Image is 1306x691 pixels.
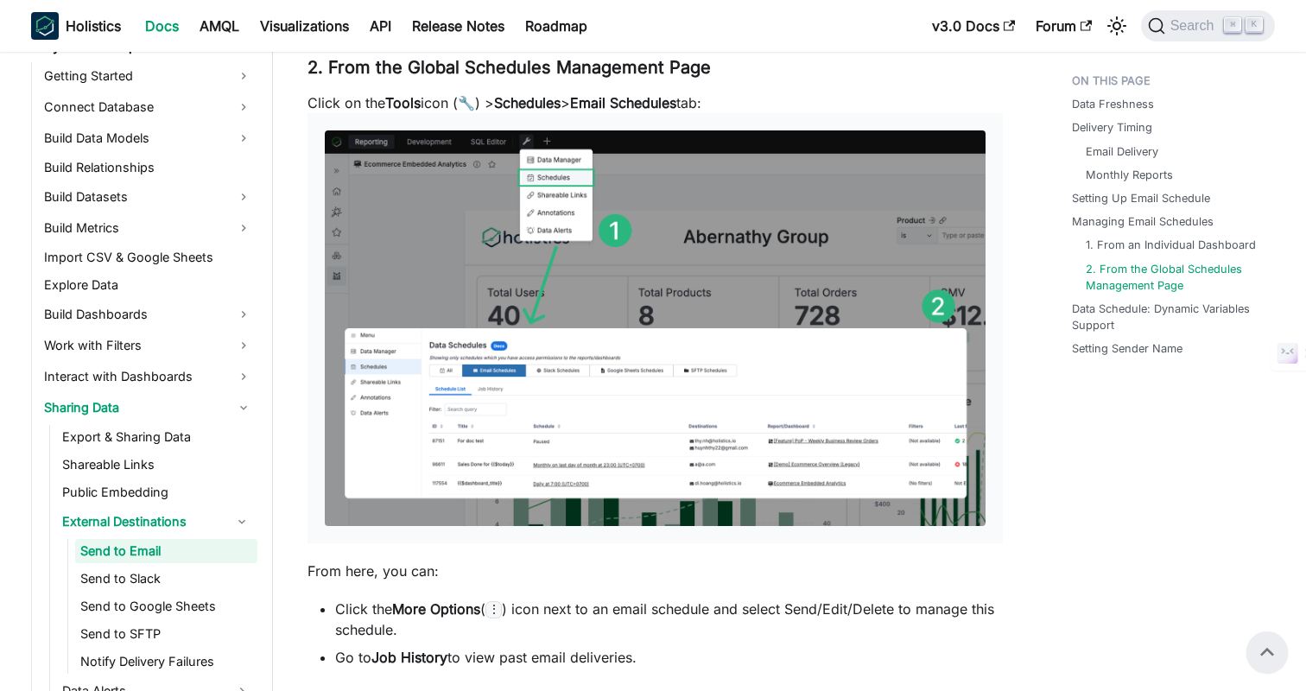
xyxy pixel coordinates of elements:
[1086,261,1258,294] a: 2. From the Global Schedules Management Page
[189,12,250,40] a: AMQL
[39,363,257,390] a: Interact with Dashboards
[1072,119,1152,136] a: Delivery Timing
[1072,96,1154,112] a: Data Freshness
[39,273,257,297] a: Explore Data
[1086,167,1173,183] a: Monthly Reports
[39,214,257,242] a: Build Metrics
[57,425,257,449] a: Export & Sharing Data
[75,567,257,591] a: Send to Slack
[39,394,257,422] a: Sharing Data
[335,599,1003,640] li: Click the ( ) icon next to an email schedule and select Send/Edit/Delete to manage this schedule.
[922,12,1025,40] a: v3.0 Docs
[1165,18,1225,34] span: Search
[39,301,257,328] a: Build Dashboards
[39,93,257,121] a: Connect Database
[39,155,257,180] a: Build Relationships
[1103,12,1131,40] button: Switch between dark and light mode (currently light mode)
[371,649,447,666] strong: Job History
[1072,190,1210,206] a: Setting Up Email Schedule
[307,57,1003,79] h3: 2. From the Global Schedules Management Page
[75,650,257,674] a: Notify Delivery Failures
[1246,17,1263,33] kbd: K
[39,124,257,152] a: Build Data Models
[515,12,598,40] a: Roadmap
[75,622,257,646] a: Send to SFTP
[75,539,257,563] a: Send to Email
[385,94,421,111] strong: Tools
[1072,301,1265,333] a: Data Schedule: Dynamic Variables Support
[39,62,257,90] a: Getting Started
[135,12,189,40] a: Docs
[307,561,1003,581] p: From here, you can:
[1025,12,1102,40] a: Forum
[250,12,359,40] a: Visualizations
[1086,143,1158,160] a: Email Delivery
[226,508,257,536] button: Collapse sidebar category 'External Destinations'
[1072,340,1182,357] a: Setting Sender Name
[359,12,402,40] a: API
[1141,10,1275,41] button: Search (Command+K)
[57,480,257,504] a: Public Embedding
[31,12,121,40] a: HolisticsHolistics
[1072,213,1214,230] a: Managing Email Schedules
[75,594,257,618] a: Send to Google Sheets
[57,453,257,477] a: Shareable Links
[392,600,480,618] strong: More Options
[485,601,502,618] code: ⋮
[14,52,273,691] nav: Docs sidebar
[1246,631,1288,673] button: Scroll back to top
[570,94,676,111] strong: Email Schedules
[307,92,1003,543] p: Click on the icon (🔧) > > tab:
[39,332,257,359] a: Work with Filters
[57,508,226,536] a: External Destinations
[1086,237,1256,253] a: 1. From an Individual Dashboard
[39,183,257,211] a: Build Datasets
[402,12,515,40] a: Release Notes
[39,245,257,269] a: Import CSV & Google Sheets
[335,647,1003,668] li: Go to to view past email deliveries.
[494,94,561,111] strong: Schedules
[66,16,121,36] b: Holistics
[31,12,59,40] img: Holistics
[1224,17,1241,33] kbd: ⌘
